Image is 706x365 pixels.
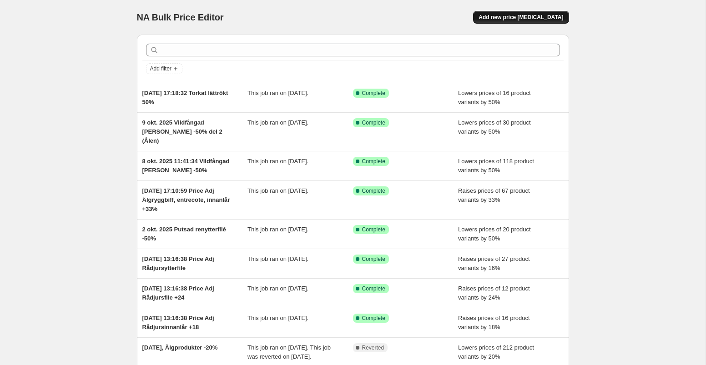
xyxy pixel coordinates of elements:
[362,344,384,351] span: Reverted
[142,255,214,271] span: [DATE] 13:16:38 Price Adj Rådjursytterfile
[142,315,214,330] span: [DATE] 13:16:38 Price Adj Rådjursinnanlår +18
[362,285,385,292] span: Complete
[137,12,224,22] span: NA Bulk Price Editor
[458,90,531,105] span: Lowers prices of 16 product variants by 50%
[247,158,308,165] span: This job ran on [DATE].
[142,285,214,301] span: [DATE] 13:16:38 Price Adj Rådjursfile +24
[458,255,530,271] span: Raises prices of 27 product variants by 16%
[247,226,308,233] span: This job ran on [DATE].
[362,226,385,233] span: Complete
[479,14,563,21] span: Add new price [MEDICAL_DATA]
[247,187,308,194] span: This job ran on [DATE].
[142,187,230,212] span: [DATE] 17:10:59 Price Adj Älgryggbiff, entrecote, innanlår +33%
[146,63,182,74] button: Add filter
[362,158,385,165] span: Complete
[247,344,331,360] span: This job ran on [DATE]. This job was reverted on [DATE].
[458,158,534,174] span: Lowers prices of 118 product variants by 50%
[362,187,385,195] span: Complete
[362,315,385,322] span: Complete
[247,255,308,262] span: This job ran on [DATE].
[362,119,385,126] span: Complete
[458,344,534,360] span: Lowers prices of 212 product variants by 20%
[362,90,385,97] span: Complete
[458,226,531,242] span: Lowers prices of 20 product variants by 50%
[458,119,531,135] span: Lowers prices of 30 product variants by 50%
[247,315,308,321] span: This job ran on [DATE].
[247,285,308,292] span: This job ran on [DATE].
[150,65,171,72] span: Add filter
[362,255,385,263] span: Complete
[473,11,569,24] button: Add new price [MEDICAL_DATA]
[247,119,308,126] span: This job ran on [DATE].
[458,285,530,301] span: Raises prices of 12 product variants by 24%
[142,344,218,351] span: [DATE], Älgprodukter -20%
[458,315,530,330] span: Raises prices of 16 product variants by 18%
[247,90,308,96] span: This job ran on [DATE].
[142,158,230,174] span: 8 okt. 2025 11:41:34 Vildfångad [PERSON_NAME] -50%
[142,226,226,242] span: 2 okt. 2025 Putsad renytterfilé -50%
[458,187,530,203] span: Raises prices of 67 product variants by 33%
[142,119,222,144] span: 9 okt. 2025 Vildfångad [PERSON_NAME] -50% del 2 (Ålen)
[142,90,228,105] span: [DATE] 17:18:32 Torkat lättrökt 50%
